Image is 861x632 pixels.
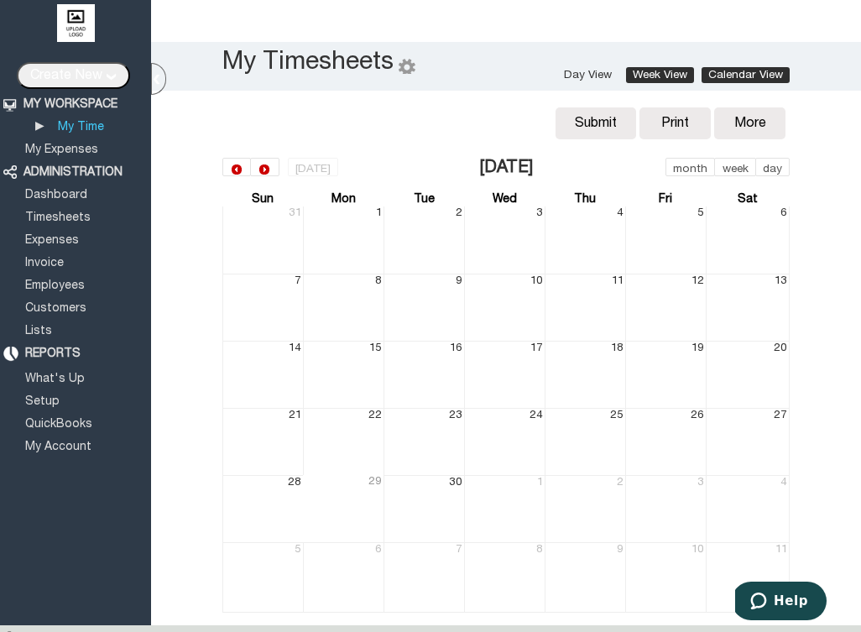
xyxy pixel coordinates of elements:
div: 8 [535,543,545,556]
div: 4 [779,476,789,489]
div: 6 [373,543,384,556]
th: Thu [545,192,625,206]
div: 4 [615,206,625,220]
div: ▶ [35,118,48,133]
a: Calendar View [702,67,790,83]
a: Expenses [23,235,81,246]
th: Wed [464,192,545,206]
input: Create New [17,62,130,89]
th: Mon [303,192,384,206]
a: My Expenses [23,144,101,155]
div: Print [648,116,702,131]
a: Week View [626,67,694,83]
a: REPORTS [23,348,83,359]
a: Invoice [23,258,66,269]
div: 5 [293,543,303,556]
div: 11 [774,543,789,556]
a: Setup [23,396,62,407]
a: Lists [23,326,55,337]
span: month [666,159,714,180]
div: 19 [690,342,706,355]
span: day [756,159,789,180]
div: 8 [373,274,384,288]
div: 17 [529,342,545,355]
span: [DATE] [289,159,337,180]
div: 18 [609,342,625,355]
a: Dashboard [23,190,90,201]
th: Sat [706,192,790,206]
div: Hide Menus [151,63,166,95]
iframe: Opens a widget where you can find more information [735,582,827,624]
div: 31 [287,206,303,220]
a: Employees [23,280,87,291]
div: 1 [374,206,384,220]
div: 25 [608,409,625,422]
div: 28 [286,476,303,489]
div: 15 [368,342,384,355]
div: 29 [367,475,384,488]
div: 11 [610,274,625,288]
div: MY WORKSPACE [23,97,117,112]
img: Help [801,8,833,37]
div: Submit [564,116,628,131]
div: 1 [535,476,545,489]
div: 27 [772,409,789,422]
a: QuickBooks [23,419,95,430]
div: 7 [454,543,464,556]
span: week [715,159,754,180]
div: 6 [779,206,789,220]
div: 7 [293,274,303,288]
div: 22 [367,409,384,422]
div: 23 [447,409,464,422]
div: 14 [287,342,303,355]
div: 3 [535,206,545,220]
a: My Time [55,122,107,133]
a: Timesheets [23,212,93,223]
th: Tue [384,192,464,206]
div: 3 [696,476,706,489]
div: 5 [696,206,706,220]
a: Customers [23,303,89,314]
div: 13 [773,274,789,288]
img: upload logo [57,4,95,42]
div: 10 [690,543,706,556]
div: 12 [690,274,706,288]
h2: [DATE] [480,158,533,178]
div: 2 [615,476,625,489]
div: My Timesheets [222,48,420,77]
a: My Account [23,441,94,452]
div: 21 [287,409,303,422]
div: 10 [529,274,545,288]
div: 16 [448,342,464,355]
div: 20 [772,342,789,355]
div: 2 [454,206,464,220]
a: Day View [557,67,618,83]
div: 9 [615,543,625,556]
div: More [734,116,766,131]
div: 26 [689,409,706,422]
div: 24 [528,409,545,422]
div: 30 [447,476,464,489]
th: Sun [222,192,303,206]
div: ADMINISTRATION [23,165,123,180]
a: What's Up [23,373,87,384]
th: Fri [625,192,706,206]
div: 9 [454,274,464,288]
